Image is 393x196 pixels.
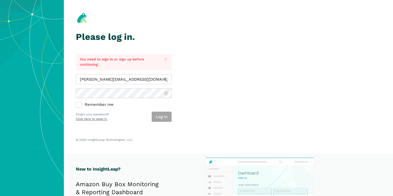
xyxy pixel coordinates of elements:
[76,166,235,173] h1: New to InsightLeap?
[76,117,107,121] a: Click here to reset it.
[162,56,169,63] button: Close
[76,74,172,84] input: admin@insightleap.com
[80,57,158,67] p: You need to sign in or sign up before continuing.
[76,138,381,142] p: © 2025 InsightLeap Technologies, LLC.
[76,102,172,108] label: Remember me
[76,112,109,117] p: Forgot your password?
[76,32,172,42] h1: Please log in.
